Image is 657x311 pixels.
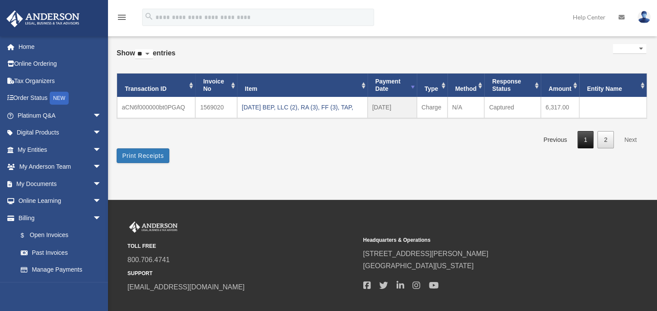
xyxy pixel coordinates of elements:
a: Manage Payments [12,261,114,279]
th: Method: activate to sort column ascending [448,74,485,97]
img: Anderson Advisors Platinum Portal [4,10,82,27]
a: Online Ordering [6,55,114,73]
th: Payment Date: activate to sort column ascending [368,74,417,97]
td: Captured [484,97,541,118]
a: Home [6,38,114,55]
a: Platinum Q&Aarrow_drop_down [6,107,114,124]
a: My Entitiesarrow_drop_down [6,141,114,158]
a: Tax Organizers [6,72,114,90]
a: [STREET_ADDRESS][PERSON_NAME] [363,250,488,257]
a: Next [618,131,643,149]
a: My Documentsarrow_drop_down [6,175,114,192]
img: User Pic [638,11,651,23]
span: arrow_drop_down [93,192,110,210]
a: Previous [537,131,573,149]
i: menu [117,12,127,22]
span: $ [25,230,30,241]
td: 1569020 [195,97,237,118]
a: menu [117,15,127,22]
td: 6,317.00 [541,97,579,118]
span: arrow_drop_down [93,124,110,142]
button: Print Receipts [117,148,169,163]
i: search [144,12,154,21]
a: [EMAIL_ADDRESS][DOMAIN_NAME] [127,283,244,291]
a: Events Calendar [6,278,114,295]
td: aCN6f000000bt0PGAQ [117,97,195,118]
th: Amount: activate to sort column ascending [541,74,579,97]
div: NEW [50,92,69,105]
th: Transaction ID: activate to sort column ascending [117,74,195,97]
a: My Anderson Teamarrow_drop_down [6,158,114,176]
th: Item: activate to sort column ascending [237,74,368,97]
img: Anderson Advisors Platinum Portal [127,221,179,233]
span: arrow_drop_down [93,175,110,193]
a: Digital Productsarrow_drop_down [6,124,114,141]
a: Online Learningarrow_drop_down [6,192,114,210]
select: Showentries [135,49,153,59]
span: arrow_drop_down [93,141,110,159]
td: N/A [448,97,485,118]
a: 2 [597,131,614,149]
small: Headquarters & Operations [363,236,592,245]
th: Type: activate to sort column ascending [417,74,448,97]
small: TOLL FREE [127,242,357,251]
label: Show entries [117,47,175,68]
a: 1 [578,131,594,149]
th: Response Status: activate to sort column ascending [484,74,541,97]
a: Order StatusNEW [6,90,114,107]
a: Past Invoices [12,244,110,261]
td: Charge [417,97,448,118]
span: arrow_drop_down [93,107,110,125]
td: [DATE] [368,97,417,118]
a: Billingarrow_drop_down [6,209,114,227]
small: SUPPORT [127,269,357,278]
a: 800.706.4741 [127,256,170,263]
span: arrow_drop_down [93,209,110,227]
span: arrow_drop_down [93,158,110,176]
th: Entity Name: activate to sort column ascending [579,74,647,97]
th: Invoice No: activate to sort column ascending [195,74,237,97]
div: [DATE] BEP, LLC (2), RA (3), FF (3), TAP, [242,101,363,113]
a: [GEOGRAPHIC_DATA][US_STATE] [363,262,473,269]
a: $Open Invoices [12,227,114,244]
